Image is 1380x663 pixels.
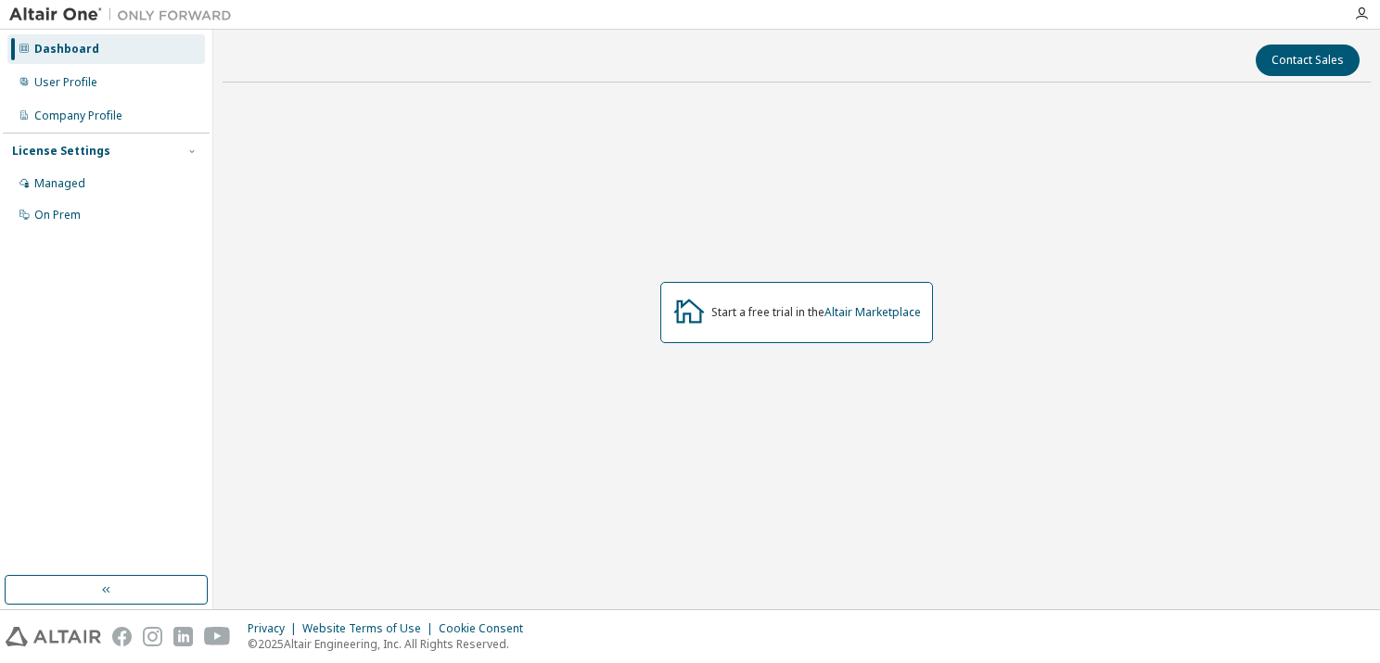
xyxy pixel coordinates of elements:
[34,42,99,57] div: Dashboard
[439,621,534,636] div: Cookie Consent
[12,144,110,159] div: License Settings
[143,627,162,646] img: instagram.svg
[112,627,132,646] img: facebook.svg
[9,6,241,24] img: Altair One
[173,627,193,646] img: linkedin.svg
[34,75,97,90] div: User Profile
[34,108,122,123] div: Company Profile
[302,621,439,636] div: Website Terms of Use
[248,621,302,636] div: Privacy
[34,208,81,223] div: On Prem
[824,304,921,320] a: Altair Marketplace
[711,305,921,320] div: Start a free trial in the
[204,627,231,646] img: youtube.svg
[34,176,85,191] div: Managed
[6,627,101,646] img: altair_logo.svg
[248,636,534,652] p: © 2025 Altair Engineering, Inc. All Rights Reserved.
[1256,45,1360,76] button: Contact Sales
